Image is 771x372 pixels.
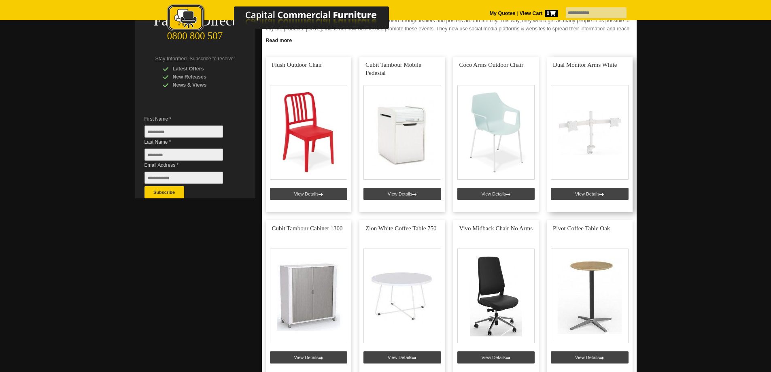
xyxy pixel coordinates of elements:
[145,4,428,34] img: Capital Commercial Furniture Logo
[144,138,235,146] span: Last Name *
[163,73,240,81] div: New Releases
[135,15,255,27] div: Factory Direct
[144,161,235,169] span: Email Address *
[163,81,240,89] div: News & Views
[144,125,223,138] input: First Name *
[520,11,558,16] strong: View Cart
[144,172,223,184] input: Email Address *
[144,115,235,123] span: First Name *
[518,11,557,16] a: View Cart0
[163,65,240,73] div: Latest Offers
[144,186,184,198] button: Subscribe
[189,56,235,62] span: Subscribe to receive:
[135,26,255,42] div: 0800 800 507
[262,34,637,45] a: Click to read more
[144,149,223,161] input: Last Name *
[545,10,558,17] span: 0
[155,56,187,62] span: Stay Informed
[490,11,516,16] a: My Quotes
[266,17,633,41] p: The first time the event was started, it was mostly promoted through leaflets and posters around ...
[145,4,428,36] a: Capital Commercial Furniture Logo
